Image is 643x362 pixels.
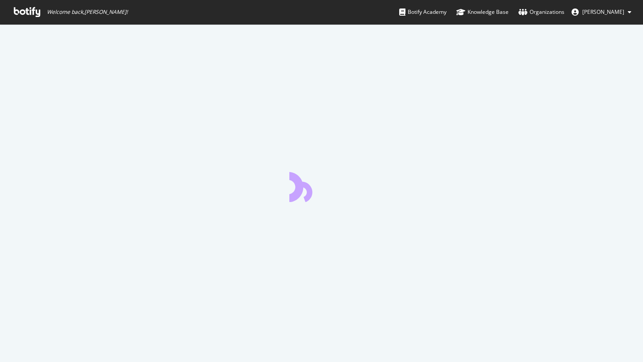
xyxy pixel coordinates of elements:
[47,8,128,16] span: Welcome back, [PERSON_NAME] !
[582,8,624,16] span: Paul Beer
[456,8,509,17] div: Knowledge Base
[289,170,354,202] div: animation
[518,8,564,17] div: Organizations
[564,5,639,19] button: [PERSON_NAME]
[399,8,447,17] div: Botify Academy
